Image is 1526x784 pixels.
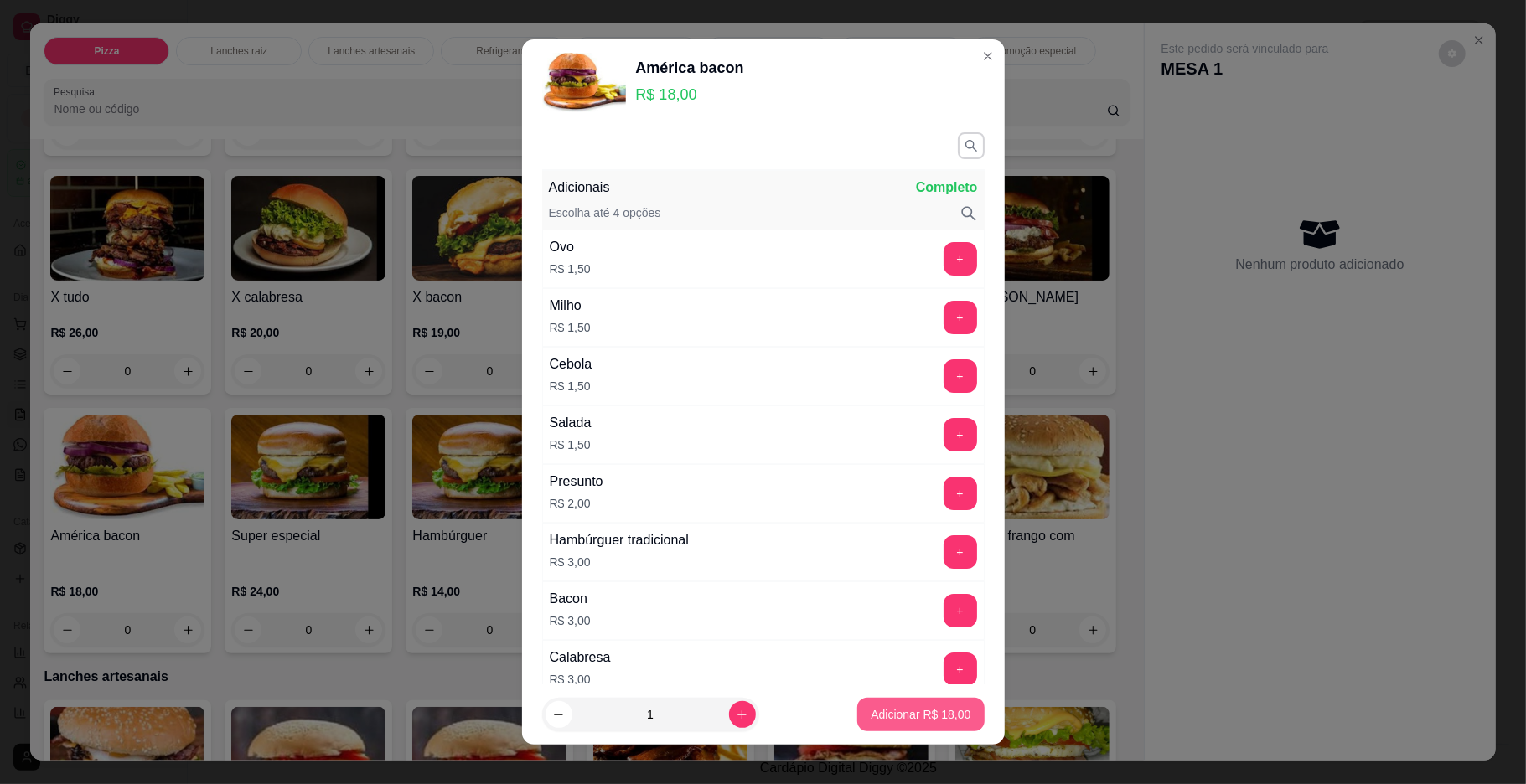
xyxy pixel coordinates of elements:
p: R$ 3,00 [550,554,689,570]
button: add [944,359,977,393]
button: add [944,301,977,334]
div: Milho [550,296,591,316]
p: Escolha até 4 opções [549,204,661,223]
button: Close [975,43,1001,70]
div: Hambúrguer tradicional [550,530,689,550]
button: add [944,652,977,686]
div: América bacon [636,56,744,80]
p: R$ 3,00 [550,612,591,629]
img: product-image [542,53,626,112]
p: R$ 1,50 [550,436,592,453]
button: decrease-product-quantity [546,701,572,728]
button: Adicionar R$ 18,00 [857,698,984,731]
button: add [944,535,977,569]
div: Cebola [550,354,592,374]
p: R$ 2,00 [550,495,603,512]
p: R$ 1,50 [550,319,591,336]
div: Presunto [550,472,603,492]
div: Salada [550,413,592,433]
button: increase-product-quantity [729,701,756,728]
div: Bacon [550,589,591,609]
p: Adicionais [549,178,610,198]
p: R$ 1,50 [550,378,592,395]
button: add [944,477,977,510]
div: Calabresa [550,647,611,668]
button: add [944,418,977,451]
p: Completo [916,178,978,198]
button: add [944,594,977,627]
p: R$ 3,00 [550,671,611,688]
p: Adicionar R$ 18,00 [871,706,970,723]
button: add [944,242,977,276]
p: R$ 18,00 [636,83,744,106]
p: R$ 1,50 [550,260,591,277]
div: Ovo [550,237,591,257]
